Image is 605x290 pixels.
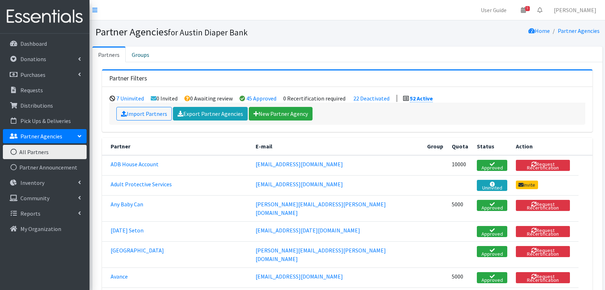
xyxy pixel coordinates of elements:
[20,225,61,232] p: My Organization
[20,133,62,140] p: Partner Agencies
[516,160,570,171] button: Request Recertification
[447,155,473,176] td: 10000
[3,98,87,113] a: Distributions
[251,138,423,155] th: E-mail
[20,87,43,94] p: Requests
[516,200,570,211] button: Request Recertification
[3,5,87,29] img: HumanEssentials
[256,273,343,280] a: [EMAIL_ADDRESS][DOMAIN_NAME]
[3,68,87,82] a: Purchases
[512,138,579,155] th: Action
[3,222,87,236] a: My Organization
[283,95,345,102] li: 0 Recertification required
[20,195,49,202] p: Community
[3,145,87,159] a: All Partners
[20,55,46,63] p: Donations
[20,71,45,78] p: Purchases
[111,201,143,208] a: Any Baby Can
[477,160,507,171] a: Approved
[256,201,386,216] a: [PERSON_NAME][EMAIL_ADDRESS][PERSON_NAME][DOMAIN_NAME]
[477,226,507,237] a: Approved
[111,227,144,234] a: [DATE] Seton
[3,52,87,66] a: Donations
[525,6,530,11] span: 9
[516,226,570,237] button: Request Recertification
[20,117,71,124] p: Pick Ups & Deliveries
[109,75,147,82] h3: Partner Filters
[516,272,570,283] button: Request Recertification
[515,3,532,17] a: 9
[256,227,360,234] a: [EMAIL_ADDRESS][DATE][DOMAIN_NAME]
[20,179,44,186] p: Inventory
[3,83,87,97] a: Requests
[116,95,144,102] a: 7 Uninvited
[477,200,507,211] a: Approved
[558,27,600,34] a: Partner Agencies
[126,46,155,62] a: Groups
[173,107,248,121] a: Export Partner Agencies
[447,138,473,155] th: Quota
[423,138,447,155] th: Group
[528,27,550,34] a: Home
[116,107,172,121] a: Import Partners
[3,160,87,175] a: Partner Announcement
[256,181,343,188] a: [EMAIL_ADDRESS][DOMAIN_NAME]
[151,95,178,102] li: 0 Invited
[249,107,313,121] a: New Partner Agency
[111,181,172,188] a: Adult Protective Services
[447,267,473,287] td: 5000
[473,138,512,155] th: Status
[111,247,164,254] a: [GEOGRAPHIC_DATA]
[516,181,538,189] a: Invite
[20,40,47,47] p: Dashboard
[256,161,343,168] a: [EMAIL_ADDRESS][DOMAIN_NAME]
[3,114,87,128] a: Pick Ups & Deliveries
[20,210,40,217] p: Reports
[111,273,128,280] a: Avance
[516,246,570,257] button: Request Recertification
[20,102,53,109] p: Distributions
[256,247,386,262] a: [PERSON_NAME][EMAIL_ADDRESS][PERSON_NAME][DOMAIN_NAME]
[477,246,507,257] a: Approved
[475,3,512,17] a: User Guide
[3,36,87,51] a: Dashboard
[168,27,248,38] small: for Austin Diaper Bank
[3,191,87,205] a: Community
[184,95,233,102] li: 0 Awaiting review
[3,129,87,143] a: Partner Agencies
[246,95,276,102] a: 45 Approved
[477,272,507,283] a: Approved
[410,95,433,102] a: 52 Active
[95,26,345,38] h1: Partner Agencies
[477,180,507,191] a: Uninvited
[447,195,473,221] td: 5000
[353,95,389,102] a: 22 Deactivated
[111,161,159,168] a: ADB House Account
[548,3,602,17] a: [PERSON_NAME]
[3,206,87,221] a: Reports
[102,138,251,155] th: Partner
[92,46,126,62] a: Partners
[3,176,87,190] a: Inventory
